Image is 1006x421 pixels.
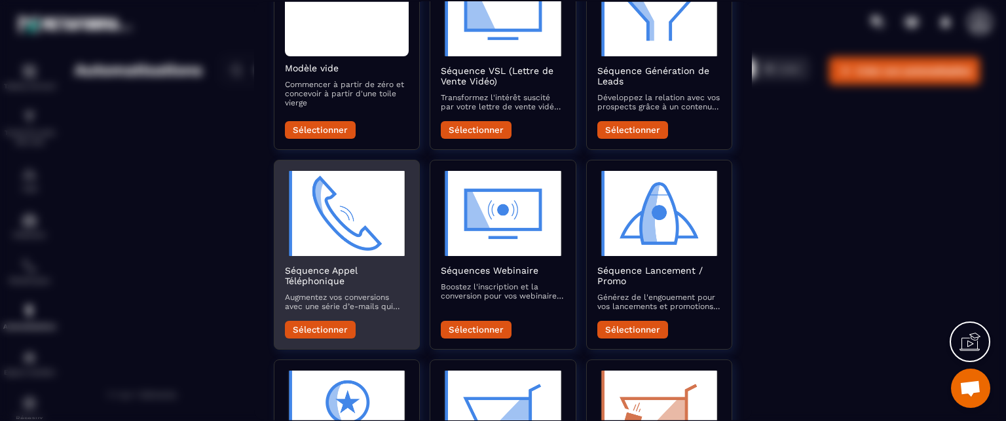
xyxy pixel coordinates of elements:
[285,265,409,285] h2: Séquence Appel Téléphonique
[597,92,721,111] p: Développez la relation avec vos prospects grâce à un contenu attractif qui les accompagne vers la...
[441,265,565,275] h2: Séquences Webinaire
[441,282,565,300] p: Boostez l'inscription et la conversion pour vos webinaires avec des e-mails qui informent, rappel...
[285,170,409,255] img: automation-objective-icon
[285,120,356,138] button: Sélectionner
[441,320,512,338] button: Sélectionner
[951,369,990,408] div: Ouvrir le chat
[597,292,721,310] p: Générez de l'engouement pour vos lancements et promotions avec une séquence d’e-mails captivante ...
[285,79,409,107] p: Commencer à partir de zéro et concevoir à partir d'une toile vierge
[441,65,565,86] h2: Séquence VSL (Lettre de Vente Vidéo)
[285,292,409,310] p: Augmentez vos conversions avec une série d’e-mails qui préparent et suivent vos appels commerciaux
[597,320,668,338] button: Sélectionner
[597,170,721,255] img: automation-objective-icon
[441,92,565,111] p: Transformez l'intérêt suscité par votre lettre de vente vidéo en actions concrètes avec des e-mai...
[441,170,565,255] img: automation-objective-icon
[441,120,512,138] button: Sélectionner
[597,265,721,285] h2: Séquence Lancement / Promo
[285,320,356,338] button: Sélectionner
[285,62,409,73] h2: Modèle vide
[597,120,668,138] button: Sélectionner
[597,65,721,86] h2: Séquence Génération de Leads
